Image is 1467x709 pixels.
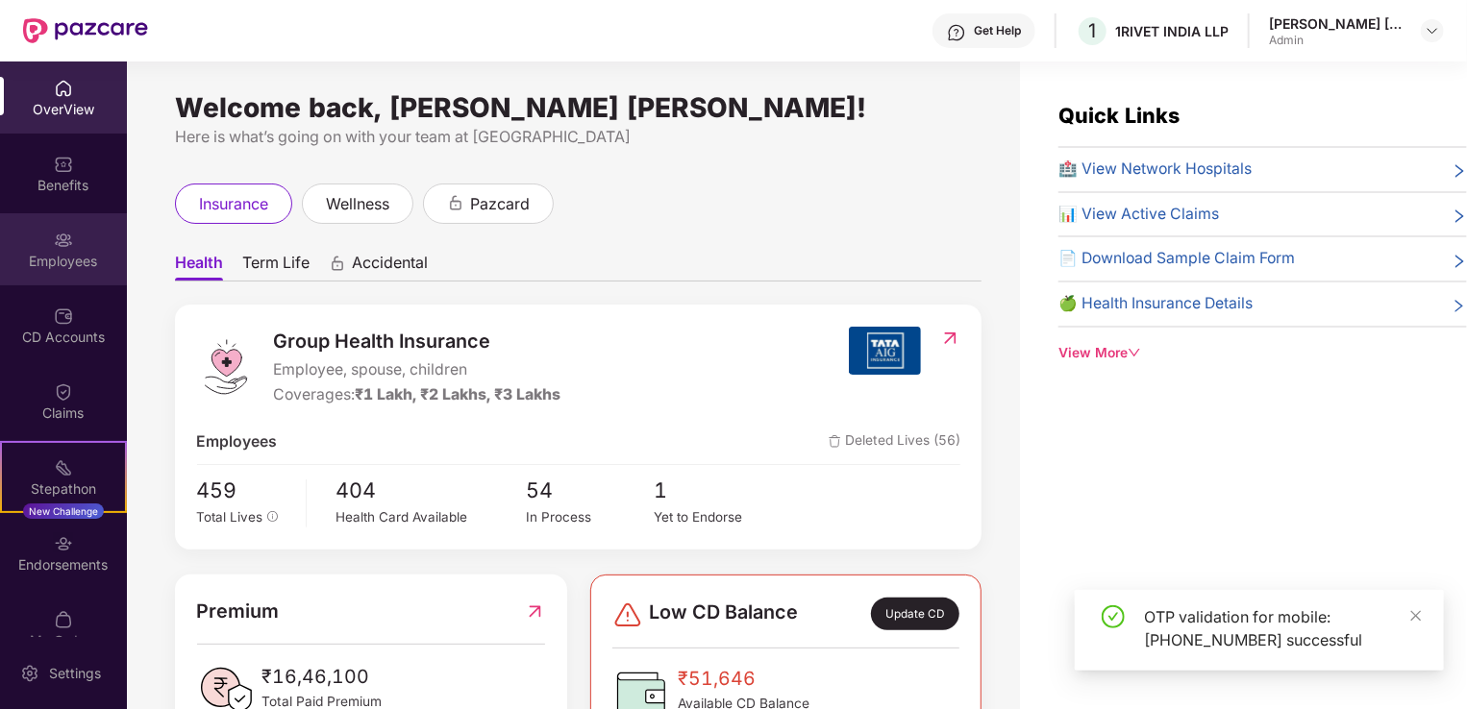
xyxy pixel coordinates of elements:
span: Accidental [352,253,428,281]
div: Here is what’s going on with your team at [GEOGRAPHIC_DATA] [175,125,982,149]
div: Stepathon [2,479,125,499]
img: New Pazcare Logo [23,18,148,43]
span: Total Lives [197,509,263,525]
img: insurerIcon [849,327,921,375]
span: Low CD Balance [649,598,798,630]
span: right [1452,207,1467,227]
span: right [1452,251,1467,271]
div: View More [1058,343,1467,364]
div: In Process [526,507,653,527]
span: 🏥 View Network Hospitals [1058,158,1252,182]
span: wellness [326,192,389,216]
img: svg+xml;base64,PHN2ZyBpZD0iRW5kb3JzZW1lbnRzIiB4bWxucz0iaHR0cDovL3d3dy53My5vcmcvMjAwMC9zdmciIHdpZH... [54,534,73,553]
span: down [1128,346,1141,359]
span: Quick Links [1058,103,1180,128]
div: Get Help [974,23,1021,38]
span: check-circle [1102,605,1125,628]
div: Yet to Endorse [654,507,781,527]
img: svg+xml;base64,PHN2ZyB4bWxucz0iaHR0cDovL3d3dy53My5vcmcvMjAwMC9zdmciIHdpZHRoPSIyMSIgaGVpZ2h0PSIyMC... [54,458,73,477]
span: 404 [336,475,527,507]
span: Health [175,253,223,281]
img: logo [197,338,255,396]
div: [PERSON_NAME] [PERSON_NAME] [1269,14,1404,33]
img: svg+xml;base64,PHN2ZyBpZD0iRW1wbG95ZWVzIiB4bWxucz0iaHR0cDovL3d3dy53My5vcmcvMjAwMC9zdmciIHdpZHRoPS... [54,231,73,250]
img: svg+xml;base64,PHN2ZyBpZD0iQ0RfQWNjb3VudHMiIGRhdGEtbmFtZT0iQ0QgQWNjb3VudHMiIHhtbG5zPSJodHRwOi8vd3... [54,306,73,326]
div: Settings [43,664,107,683]
span: 🍏 Health Insurance Details [1058,292,1253,316]
img: svg+xml;base64,PHN2ZyBpZD0iSGVscC0zMngzMiIgeG1sbnM9Imh0dHA6Ly93d3cudzMub3JnLzIwMDAvc3ZnIiB3aWR0aD... [947,23,966,42]
span: ₹51,646 [678,664,809,694]
span: 459 [197,475,292,507]
div: New Challenge [23,503,104,519]
span: info-circle [267,511,279,523]
span: right [1452,161,1467,182]
div: animation [329,255,346,272]
div: OTP validation for mobile: [PHONE_NUMBER] successful [1144,605,1421,651]
span: 54 [526,475,653,507]
span: Group Health Insurance [274,327,561,356]
span: 📄 Download Sample Claim Form [1058,247,1295,271]
img: svg+xml;base64,PHN2ZyBpZD0iTXlfT3JkZXJzIiBkYXRhLW5hbWU9Ik15IE9yZGVycyIgeG1sbnM9Imh0dHA6Ly93d3cudz... [54,610,73,629]
img: RedirectIcon [940,329,960,348]
span: ₹16,46,100 [262,662,383,692]
div: Welcome back, [PERSON_NAME] [PERSON_NAME]! [175,100,982,115]
img: svg+xml;base64,PHN2ZyBpZD0iQmVuZWZpdHMiIHhtbG5zPSJodHRwOi8vd3d3LnczLm9yZy8yMDAwL3N2ZyIgd2lkdGg9Ij... [54,155,73,174]
span: Employee, spouse, children [274,358,561,382]
img: svg+xml;base64,PHN2ZyBpZD0iU2V0dGluZy0yMHgyMCIgeG1sbnM9Imh0dHA6Ly93d3cudzMub3JnLzIwMDAvc3ZnIiB3aW... [20,664,39,683]
img: RedirectIcon [525,597,545,626]
div: Admin [1269,33,1404,48]
img: svg+xml;base64,PHN2ZyBpZD0iRHJvcGRvd24tMzJ4MzIiIHhtbG5zPSJodHRwOi8vd3d3LnczLm9yZy8yMDAwL3N2ZyIgd2... [1425,23,1440,38]
span: 1 [654,475,781,507]
img: svg+xml;base64,PHN2ZyBpZD0iQ2xhaW0iIHhtbG5zPSJodHRwOi8vd3d3LnczLm9yZy8yMDAwL3N2ZyIgd2lkdGg9IjIwIi... [54,382,73,402]
div: 1RIVET INDIA LLP [1115,22,1229,40]
span: close [1409,609,1423,623]
span: Premium [197,597,280,626]
span: ₹1 Lakh, ₹2 Lakhs, ₹3 Lakhs [356,385,561,403]
div: Update CD [871,598,959,630]
div: Coverages: [274,383,561,407]
img: svg+xml;base64,PHN2ZyBpZD0iSG9tZSIgeG1sbnM9Imh0dHA6Ly93d3cudzMub3JnLzIwMDAvc3ZnIiB3aWR0aD0iMjAiIG... [54,79,73,98]
span: right [1452,296,1467,316]
span: Deleted Lives (56) [829,430,960,454]
span: Term Life [242,253,310,281]
span: insurance [199,192,268,216]
div: animation [447,194,464,211]
span: 1 [1089,19,1097,42]
span: 📊 View Active Claims [1058,203,1219,227]
div: Health Card Available [336,507,527,527]
span: pazcard [470,192,530,216]
span: Employees [197,430,278,454]
img: svg+xml;base64,PHN2ZyBpZD0iRGFuZ2VyLTMyeDMyIiB4bWxucz0iaHR0cDovL3d3dy53My5vcmcvMjAwMC9zdmciIHdpZH... [612,599,643,630]
img: deleteIcon [829,435,841,448]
